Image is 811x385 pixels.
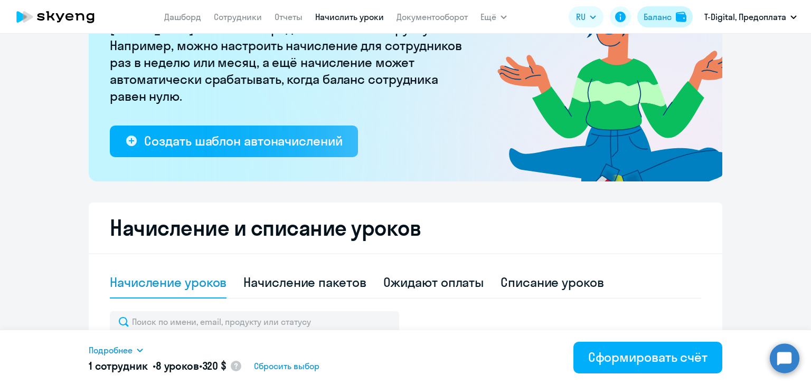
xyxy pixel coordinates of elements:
button: RU [569,6,603,27]
a: Сотрудники [214,12,262,22]
span: 320 $ [202,359,227,372]
span: Ещё [480,11,496,23]
p: T-Digital, Предоплата [704,11,786,23]
input: Поиск по имени, email, продукту или статусу [110,311,399,332]
img: balance [676,12,686,22]
span: 8 уроков [156,359,199,372]
button: Балансbalance [637,6,693,27]
button: Создать шаблон автоначислений [110,126,358,157]
span: RU [576,11,586,23]
h2: Начисление и списание уроков [110,215,701,240]
div: Начисление уроков [110,274,227,291]
h5: 1 сотрудник • • [89,359,227,373]
button: T-Digital, Предоплата [699,4,802,30]
p: [PERSON_NAME] больше не придётся начислять вручную. Например, можно настроить начисление для сотр... [110,20,469,104]
a: Дашборд [164,12,201,22]
span: Подробнее [89,344,133,357]
button: Ещё [480,6,507,27]
a: Документооборот [397,12,468,22]
div: Сформировать счёт [588,349,708,365]
div: Ожидают оплаты [383,274,484,291]
a: Отчеты [275,12,303,22]
a: Начислить уроки [315,12,384,22]
span: Сбросить выбор [254,360,319,372]
button: Сформировать счёт [573,342,722,373]
div: Баланс [644,11,672,23]
div: Создать шаблон автоначислений [144,132,342,149]
div: Начисление пакетов [243,274,366,291]
div: Списание уроков [501,274,604,291]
